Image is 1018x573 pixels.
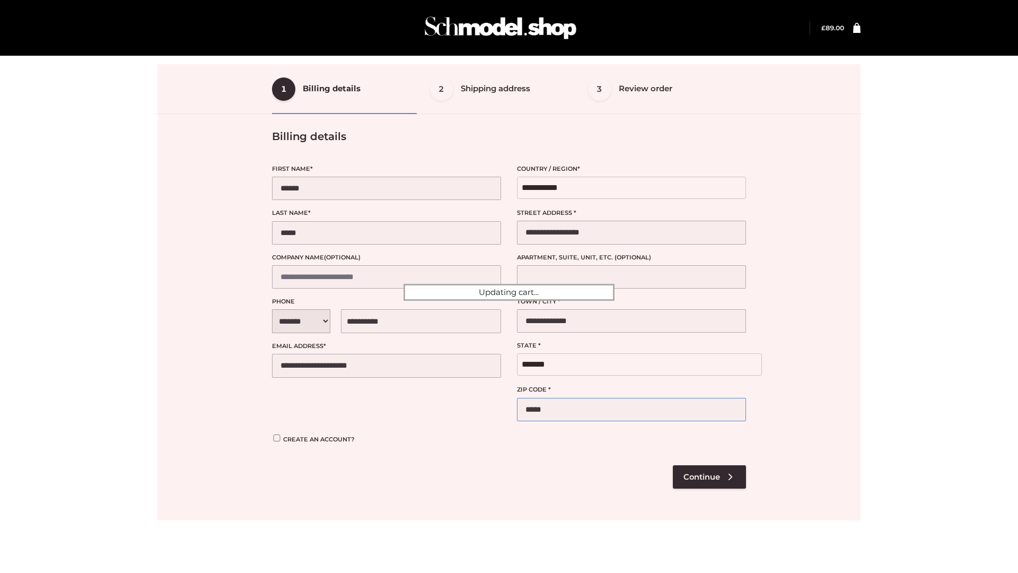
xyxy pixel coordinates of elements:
img: Schmodel Admin 964 [421,7,580,49]
span: £ [821,24,826,32]
bdi: 89.00 [821,24,844,32]
a: £89.00 [821,24,844,32]
div: Updating cart... [403,284,615,301]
